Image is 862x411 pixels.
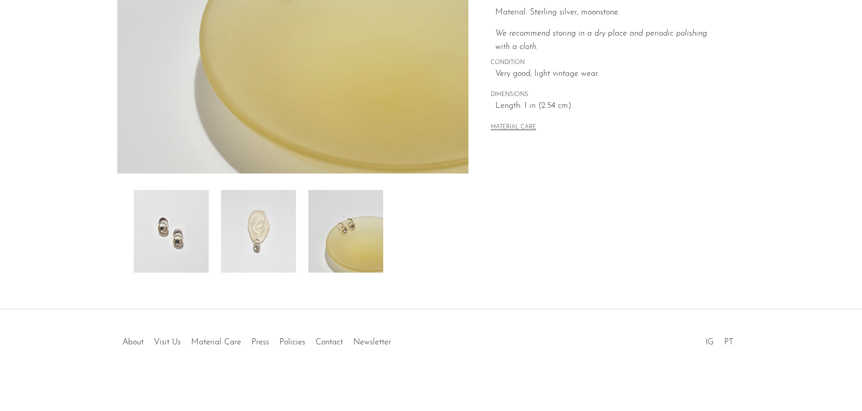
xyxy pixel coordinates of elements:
[221,190,296,273] img: Oval Link Moonstone Earrings
[495,29,707,51] i: We recommend storing in a dry place and periodic polishing with a cloth.
[122,338,144,346] a: About
[308,190,383,273] img: Oval Link Moonstone Earrings
[495,6,723,20] p: Material: Sterling silver, moonstone.
[706,338,714,346] a: IG
[495,68,723,81] span: Very good; light vintage wear.
[316,338,343,346] a: Contact
[724,338,733,346] a: PT
[252,338,269,346] a: Press
[700,330,739,350] ul: Social Medias
[134,190,209,273] img: Oval Link Moonstone Earrings
[495,100,723,113] span: Length: 1 in (2.54 cm)
[279,338,305,346] a: Policies
[117,330,396,350] ul: Quick links
[191,338,241,346] a: Material Care
[154,338,181,346] a: Visit Us
[491,124,536,132] button: MATERIAL CARE
[491,58,723,68] span: CONDITION
[491,90,723,100] span: DIMENSIONS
